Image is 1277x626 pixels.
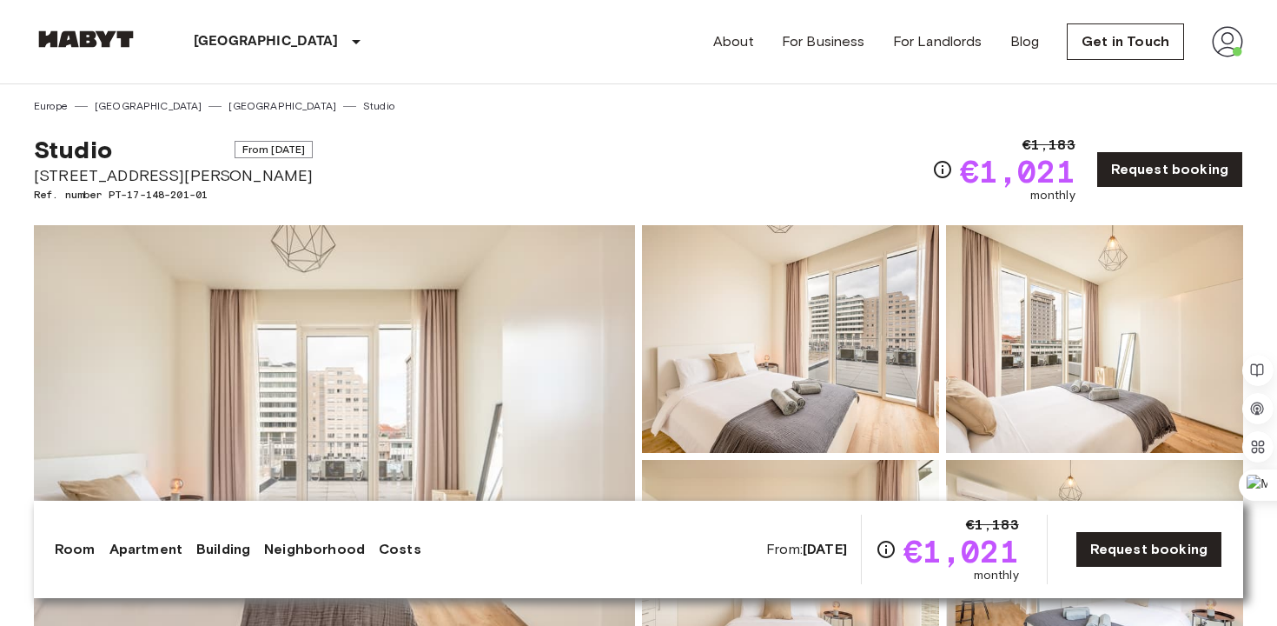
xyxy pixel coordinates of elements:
svg: Check cost overview for full price breakdown. Please note that discounts apply to new joiners onl... [932,159,953,180]
a: Room [55,539,96,560]
img: Habyt [34,30,138,48]
a: Europe [34,98,68,114]
span: €1,183 [966,515,1019,536]
span: From [DATE] [235,141,314,158]
span: €1,021 [960,156,1075,187]
svg: Check cost overview for full price breakdown. Please note that discounts apply to new joiners onl... [876,539,897,560]
span: [STREET_ADDRESS][PERSON_NAME] [34,164,313,187]
span: monthly [1030,187,1075,204]
a: [GEOGRAPHIC_DATA] [95,98,202,114]
span: monthly [974,567,1019,584]
a: Request booking [1075,531,1222,568]
a: Get in Touch [1067,23,1184,60]
a: For Landlords [893,31,983,52]
a: Studio [363,98,394,114]
a: Building [196,539,250,560]
img: avatar [1212,26,1243,57]
span: €1,021 [903,536,1019,567]
a: Blog [1010,31,1040,52]
img: Picture of unit PT-17-148-201-01 [946,225,1243,453]
a: About [713,31,754,52]
a: [GEOGRAPHIC_DATA] [228,98,336,114]
a: Costs [379,539,421,560]
span: €1,183 [1022,135,1075,156]
a: For Business [782,31,865,52]
a: Request booking [1096,151,1243,188]
b: [DATE] [803,541,847,557]
a: Neighborhood [264,539,365,560]
p: [GEOGRAPHIC_DATA] [194,31,339,52]
span: Studio [34,135,112,164]
span: From: [766,540,847,559]
span: Ref. number PT-17-148-201-01 [34,187,313,203]
a: Apartment [109,539,182,560]
img: Picture of unit PT-17-148-201-01 [642,225,939,453]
